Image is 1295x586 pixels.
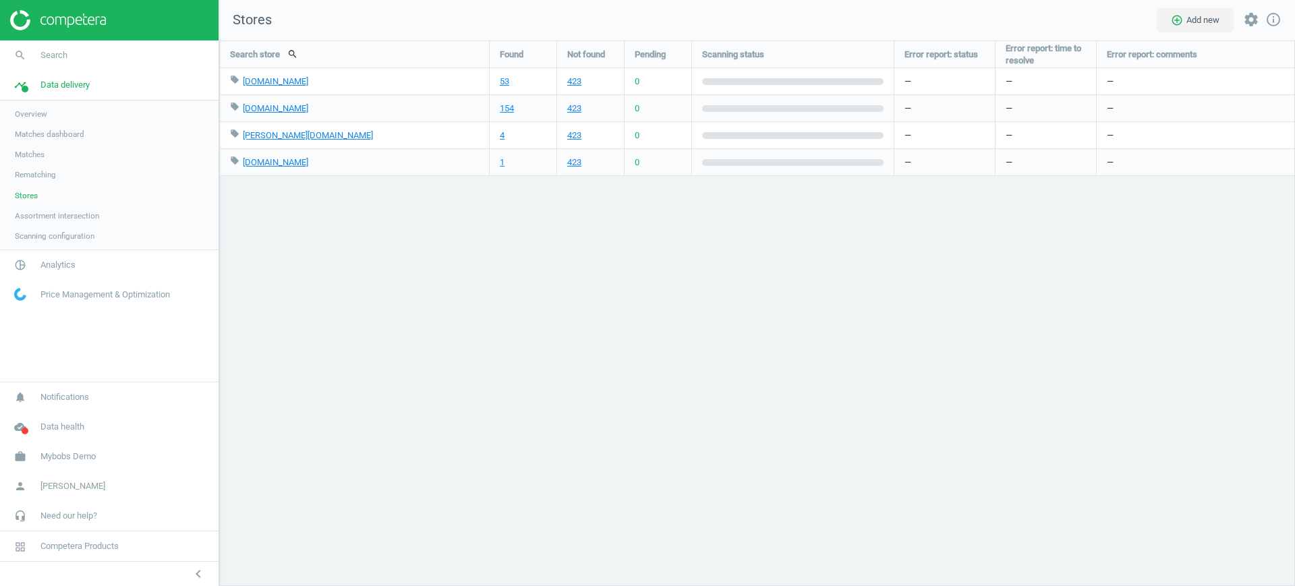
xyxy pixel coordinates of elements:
i: notifications [7,384,33,410]
span: Data delivery [40,79,90,91]
a: 423 [567,156,581,169]
span: [PERSON_NAME] [40,480,105,492]
span: — [1006,102,1012,115]
img: wGWNvw8QSZomAAAAABJRU5ErkJggg== [14,288,26,301]
i: add_circle_outline [1171,14,1183,26]
span: Matches dashboard [15,129,84,140]
a: [DOMAIN_NAME] [243,103,308,113]
i: timeline [7,72,33,98]
div: — [1097,68,1295,94]
a: 4 [500,129,505,142]
div: — [894,149,995,175]
a: info_outline [1265,11,1282,29]
span: Pending [635,49,666,61]
a: [DOMAIN_NAME] [243,76,308,86]
i: settings [1243,11,1259,28]
button: search [280,42,306,65]
span: 0 [635,156,639,169]
i: local_offer [230,102,239,111]
div: — [894,95,995,121]
span: Rematching [15,169,56,180]
div: — [1097,95,1295,121]
i: local_offer [230,75,239,84]
span: — [1006,129,1012,142]
a: 423 [567,129,581,142]
i: local_offer [230,156,239,165]
span: Found [500,49,523,61]
a: [DOMAIN_NAME] [243,157,308,167]
i: search [7,42,33,68]
i: cloud_done [7,414,33,440]
button: settings [1237,5,1265,34]
a: 1 [500,156,505,169]
a: 423 [567,102,581,115]
span: Matches [15,149,45,160]
button: chevron_left [181,565,215,583]
div: Search store [220,41,489,67]
span: Notifications [40,391,89,403]
span: Overview [15,109,47,119]
span: Error report: comments [1107,49,1197,61]
i: chevron_left [190,566,206,582]
span: — [1006,156,1012,169]
div: — [894,122,995,148]
span: Stores [15,190,38,201]
span: Assortment intersection [15,210,99,221]
span: Scanning status [702,49,764,61]
span: 0 [635,102,639,115]
span: Scanning configuration [15,231,94,241]
i: headset_mic [7,503,33,529]
div: — [1097,149,1295,175]
i: person [7,473,33,499]
a: [PERSON_NAME][DOMAIN_NAME] [243,130,373,140]
i: pie_chart_outlined [7,252,33,278]
span: 0 [635,129,639,142]
a: 423 [567,76,581,88]
span: Need our help? [40,510,97,522]
button: add_circle_outlineAdd new [1157,8,1234,32]
span: Mybobs Demo [40,450,96,463]
span: — [1006,76,1012,88]
span: Stores [219,11,272,30]
i: work [7,444,33,469]
a: 53 [500,76,509,88]
span: Error report: time to resolve [1006,42,1086,67]
div: — [894,68,995,94]
div: — [1097,122,1295,148]
a: 154 [500,102,514,115]
span: Not found [567,49,605,61]
span: Analytics [40,259,76,271]
span: 0 [635,76,639,88]
span: Price Management & Optimization [40,289,170,301]
img: ajHJNr6hYgQAAAAASUVORK5CYII= [10,10,106,30]
span: Error report: status [904,49,978,61]
i: info_outline [1265,11,1282,28]
span: Search [40,49,67,61]
span: Data health [40,421,84,433]
span: Competera Products [40,540,119,552]
i: local_offer [230,129,239,138]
